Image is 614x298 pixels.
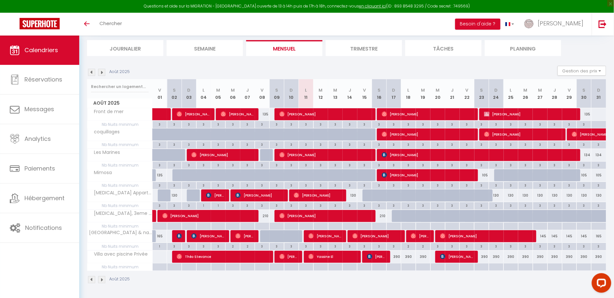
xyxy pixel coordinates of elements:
div: 3 [284,202,299,208]
div: 3 [270,202,284,208]
div: 3 [401,141,416,147]
li: Semaine [167,40,243,56]
div: 3 [240,141,255,147]
span: Août 2025 [87,98,152,108]
span: Messages [24,105,54,113]
div: 3 [343,162,357,168]
div: 3 [226,162,240,168]
div: 130 [489,189,504,201]
div: 134 [592,149,606,161]
span: Hébergement [24,194,65,202]
div: 3 [387,141,401,147]
div: 130 [343,189,357,201]
div: 3 [167,182,182,188]
span: [PERSON_NAME] [382,169,475,181]
div: 130 [518,189,533,201]
div: 3 [416,182,430,188]
th: 20 [430,79,445,108]
abbr: D [187,87,191,93]
div: 3 [167,202,182,208]
div: 135 [153,169,167,181]
span: [PERSON_NAME] [308,230,343,242]
button: Besoin d'aide ? [455,19,501,30]
div: 3 [372,141,386,147]
abbr: L [510,87,512,93]
div: 3 [460,121,474,127]
div: 3 [474,141,489,147]
div: 3 [518,202,533,208]
abbr: M [319,87,323,93]
div: 3 [328,121,343,127]
span: [PERSON_NAME] [294,189,343,201]
th: 16 [372,79,387,108]
span: [PERSON_NAME] [352,230,401,242]
th: 17 [387,79,401,108]
div: 3 [328,202,343,208]
span: Yassine El [308,250,357,263]
span: [PERSON_NAME] [484,108,577,120]
th: 10 [284,79,299,108]
abbr: S [378,87,381,93]
span: [PERSON_NAME] [411,230,430,242]
div: 3 [182,121,196,127]
th: 01 [153,79,167,108]
div: 3 [445,182,460,188]
div: 134 [577,149,592,161]
div: 3 [357,202,372,208]
div: 3 [240,202,255,208]
th: 07 [240,79,255,108]
div: 105 [577,169,592,181]
th: 08 [255,79,270,108]
div: 3 [284,182,299,188]
div: 3 [460,182,474,188]
span: [PERSON_NAME] [484,128,562,141]
div: 3 [387,162,401,168]
div: 3 [153,121,167,127]
div: 3 [431,141,445,147]
th: 15 [357,79,372,108]
div: 3 [328,162,343,168]
div: 3 [153,141,167,147]
abbr: J [246,87,249,93]
th: 28 [547,79,562,108]
span: Mimosa [88,169,114,176]
th: 05 [211,79,226,108]
div: 3 [504,182,518,188]
div: 3 [197,141,211,147]
abbr: D [290,87,293,93]
abbr: S [275,87,278,93]
div: 3 [504,202,518,208]
div: 3 [328,182,343,188]
div: 3 [401,121,416,127]
abbr: M [524,87,528,93]
div: 3 [562,141,577,147]
div: 3 [562,121,577,127]
span: Chercher [99,20,122,27]
div: 3 [592,182,606,188]
div: 3 [401,162,416,168]
abbr: V [363,87,366,93]
div: 3 [197,162,211,168]
span: Nb Nuits minimum [87,141,152,148]
abbr: J [349,87,351,93]
div: 3 [460,202,474,208]
abbr: M [333,87,337,93]
div: 3 [489,182,503,188]
div: 3 [548,182,562,188]
th: 03 [182,79,196,108]
abbr: M [216,87,220,93]
div: 3 [445,202,460,208]
div: 3 [197,182,211,188]
div: 3 [387,182,401,188]
div: 3 [226,202,240,208]
div: 3 [240,182,255,188]
div: 3 [562,182,577,188]
th: 19 [416,79,430,108]
div: 3 [518,141,533,147]
span: [PERSON_NAME] [206,189,226,201]
div: 3 [182,162,196,168]
div: 3 [372,182,386,188]
span: [PERSON_NAME] [440,230,533,242]
th: 14 [343,79,357,108]
th: 12 [313,79,328,108]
